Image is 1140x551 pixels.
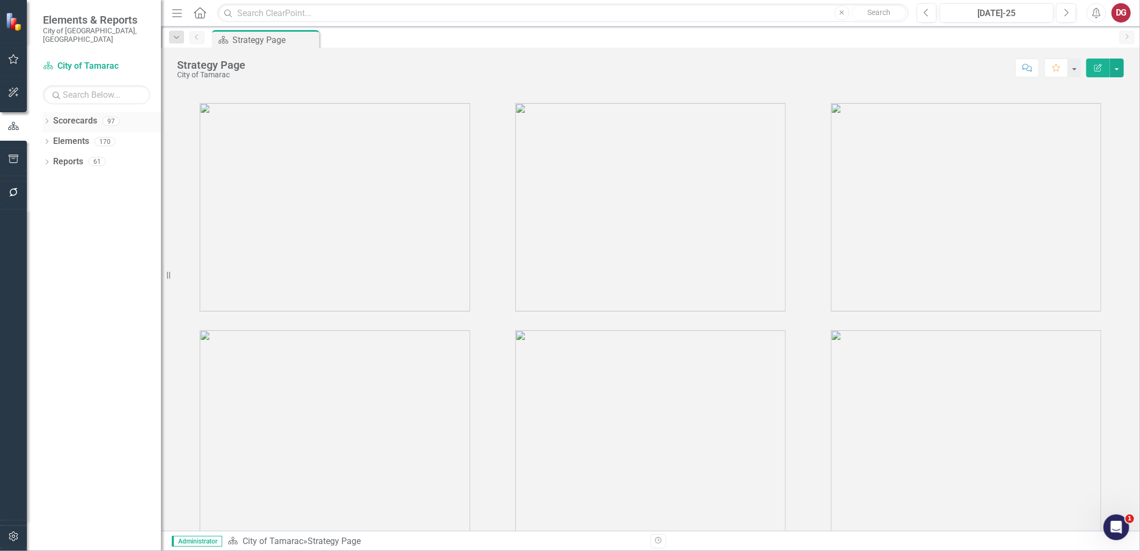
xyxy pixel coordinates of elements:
[53,115,97,127] a: Scorecards
[852,5,906,20] button: Search
[515,330,786,539] img: tamarac5%20v2.png
[515,103,786,311] img: tamarac2%20v3.png
[103,117,120,126] div: 97
[232,33,317,47] div: Strategy Page
[89,157,106,166] div: 61
[43,85,150,104] input: Search Below...
[53,156,83,168] a: Reports
[228,535,642,548] div: »
[43,26,150,44] small: City of [GEOGRAPHIC_DATA], [GEOGRAPHIC_DATA]
[831,103,1101,311] img: tamarac3%20v3.png
[43,13,150,26] span: Elements & Reports
[1126,514,1134,523] span: 1
[5,12,24,31] img: ClearPoint Strategy
[1104,514,1129,540] iframe: Intercom live chat
[867,8,890,17] span: Search
[200,103,470,311] img: tamarac1%20v3.png
[217,4,909,23] input: Search ClearPoint...
[43,60,150,73] a: City of Tamarac
[243,536,303,546] a: City of Tamarac
[94,137,115,146] div: 170
[172,536,222,547] span: Administrator
[940,3,1054,23] button: [DATE]-25
[177,59,245,71] div: Strategy Page
[944,7,1050,20] div: [DATE]-25
[177,71,245,79] div: City of Tamarac
[53,135,89,148] a: Elements
[200,330,470,539] img: tamarac4%20v2.png
[1112,3,1131,23] button: DG
[831,330,1101,539] img: tamarac6%20v2.png
[308,536,361,546] div: Strategy Page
